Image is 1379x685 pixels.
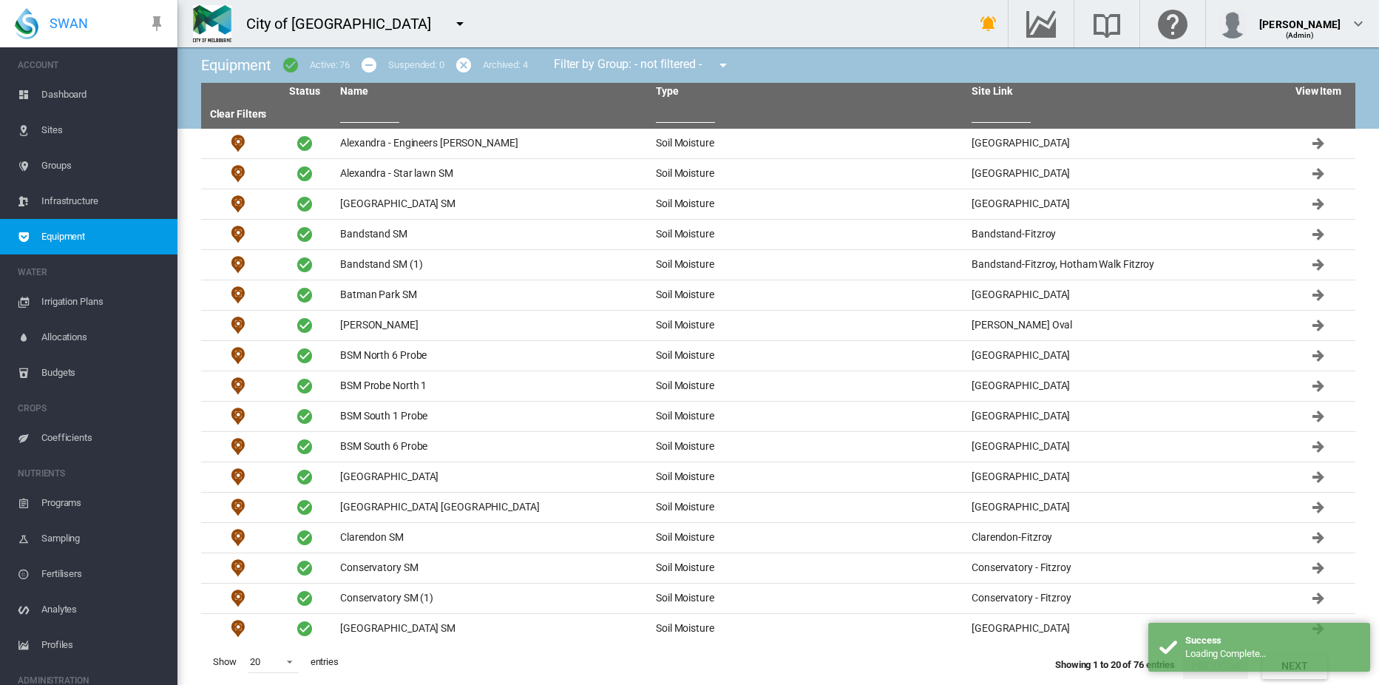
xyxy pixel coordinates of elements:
button: Click to go to equipment [1304,493,1333,522]
td: Soil Moisture [201,584,275,613]
tr: Soil Moisture Clarendon SM Soil Moisture Clarendon-Fitzroy Click to go to equipment [201,523,1355,553]
td: [GEOGRAPHIC_DATA] [966,493,1281,522]
img: profile.jpg [1218,9,1247,38]
td: Soil Moisture [650,341,966,371]
td: [PERSON_NAME] [334,311,650,340]
button: icon-minus-circle [354,50,384,80]
span: Coefficients [41,420,166,456]
td: Soil Moisture [650,553,966,583]
md-icon: Click to go to equipment [1309,135,1327,152]
md-icon: Click to go to equipment [1309,438,1327,456]
span: Active [296,317,314,334]
md-icon: icon-chevron-down [1349,15,1367,33]
span: Sites [41,112,166,148]
tr: Soil Moisture Bandstand SM Soil Moisture Bandstand-Fitzroy Click to go to equipment [201,220,1355,250]
md-icon: Search the knowledge base [1089,15,1125,33]
td: Soil Moisture [650,614,966,644]
button: icon-menu-down [445,9,475,38]
button: Click to go to equipment [1304,280,1333,310]
img: 11.svg [229,256,247,274]
img: 11.svg [229,135,247,152]
button: icon-checkbox-marked-circle [276,50,305,80]
tr: Soil Moisture Alexandra - Engineers [PERSON_NAME] Soil Moisture [GEOGRAPHIC_DATA] Click to go to ... [201,129,1355,159]
span: Equipment [201,56,271,74]
td: [GEOGRAPHIC_DATA] SM [334,614,650,644]
md-icon: Click to go to equipment [1309,468,1327,486]
button: Click to go to equipment [1304,220,1333,249]
td: Soil Moisture [650,129,966,158]
div: Filter by Group: - not filtered - [543,50,743,80]
tr: Soil Moisture BSM North 6 Probe Soil Moisture [GEOGRAPHIC_DATA] Click to go to equipment [201,341,1355,371]
span: Profiles [41,627,166,663]
td: Soil Moisture [201,159,275,189]
md-icon: icon-cancel [455,56,472,74]
span: CROPS [18,397,166,420]
span: entries [305,649,345,675]
md-icon: Click to go to equipment [1309,559,1327,577]
span: Active [296,347,314,365]
span: Allocations [41,320,166,355]
td: Conservatory SM [334,553,650,583]
img: 11.svg [229,529,247,547]
td: Soil Moisture [650,250,966,280]
th: View Item [1281,83,1355,101]
td: Soil Moisture [650,523,966,553]
span: Active [296,256,314,274]
div: Success Loading Complete... [1148,623,1370,672]
span: Fertilisers [41,556,166,592]
img: Z [193,5,231,42]
span: SWAN [50,14,88,33]
td: [GEOGRAPHIC_DATA] [966,189,1281,219]
button: Click to go to equipment [1304,341,1333,371]
button: Click to go to equipment [1304,189,1333,219]
td: Soil Moisture [650,189,966,219]
span: Irrigation Plans [41,284,166,320]
tr: Soil Moisture Conservatory SM Soil Moisture Conservatory - Fitzroy Click to go to equipment [201,553,1355,584]
div: Loading Complete... [1185,647,1359,661]
a: Type [656,85,679,97]
td: Soil Moisture [201,371,275,401]
span: Active [296,408,314,425]
td: [GEOGRAPHIC_DATA] [966,341,1281,371]
button: icon-menu-down [708,50,738,80]
img: 11.svg [229,499,247,516]
td: Soil Moisture [650,462,966,492]
span: ACCOUNT [18,53,166,77]
button: Click to go to equipment [1304,584,1333,613]
span: WATER [18,260,166,284]
button: Click to go to equipment [1304,402,1333,431]
md-icon: Click to go to equipment [1309,256,1327,274]
td: Soil Moisture [201,402,275,431]
span: Active [296,499,314,516]
span: Active [296,165,314,183]
tr: Soil Moisture [GEOGRAPHIC_DATA] [GEOGRAPHIC_DATA] Soil Moisture [GEOGRAPHIC_DATA] Click to go to ... [201,493,1355,523]
td: Soil Moisture [201,189,275,219]
td: Soil Moisture [201,432,275,462]
span: Active [296,195,314,213]
md-icon: Click to go to equipment [1309,195,1327,213]
md-icon: Click to go to equipment [1309,165,1327,183]
tr: Soil Moisture [GEOGRAPHIC_DATA] SM Soil Moisture [GEOGRAPHIC_DATA] Click to go to equipment [201,189,1355,220]
md-icon: icon-pin [148,15,166,33]
td: [GEOGRAPHIC_DATA] [334,462,650,492]
md-icon: Click here for help [1155,15,1190,33]
md-icon: Click to go to equipment [1309,590,1327,607]
md-icon: Click to go to equipment [1309,408,1327,425]
td: Soil Moisture [650,371,966,401]
td: [GEOGRAPHIC_DATA] [966,129,1281,158]
td: Soil Moisture [201,129,275,158]
md-icon: Click to go to equipment [1309,286,1327,304]
button: Click to go to equipment [1304,129,1333,158]
button: Click to go to equipment [1304,462,1333,492]
td: Soil Moisture [201,280,275,310]
td: Conservatory - Fitzroy [966,553,1281,583]
button: Click to go to equipment [1304,250,1333,280]
img: 11.svg [229,226,247,243]
md-icon: icon-menu-down [714,56,732,74]
td: Soil Moisture [201,614,275,644]
td: BSM South 1 Probe [334,402,650,431]
button: icon-bell-ring [974,9,1003,38]
img: 11.svg [229,286,247,304]
img: 11.svg [229,347,247,365]
button: Click to go to equipment [1304,432,1333,462]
